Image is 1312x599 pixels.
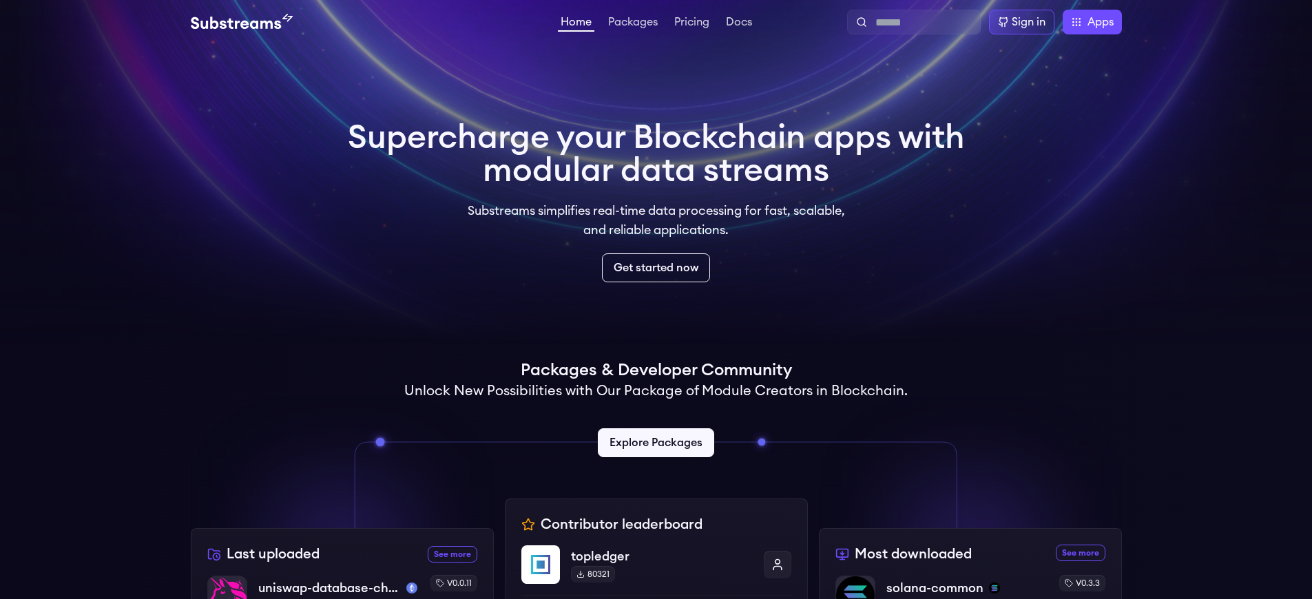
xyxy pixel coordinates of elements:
span: Apps [1087,14,1114,30]
a: See more recently uploaded packages [428,546,477,563]
a: See more most downloaded packages [1056,545,1105,561]
img: sepolia [406,582,417,593]
img: topledger [521,545,560,584]
a: topledgertopledger80321 [521,545,791,595]
a: Get started now [602,253,710,282]
div: v0.3.3 [1059,575,1105,591]
p: Substreams simplifies real-time data processing for fast, scalable, and reliable applications. [458,201,855,240]
h1: Packages & Developer Community [521,359,792,381]
p: solana-common [886,578,983,598]
p: uniswap-database-changes-sepolia [258,578,401,598]
a: Packages [605,17,660,30]
div: Sign in [1012,14,1045,30]
h1: Supercharge your Blockchain apps with modular data streams [348,121,965,187]
img: Substream's logo [191,14,293,30]
div: v0.0.11 [430,575,477,591]
a: Home [558,17,594,32]
div: 80321 [571,566,615,582]
h2: Unlock New Possibilities with Our Package of Module Creators in Blockchain. [404,381,908,401]
p: topledger [571,547,753,566]
a: Pricing [671,17,712,30]
img: solana [989,582,1000,593]
a: Sign in [989,10,1054,34]
a: Docs [723,17,755,30]
a: Explore Packages [598,428,714,457]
